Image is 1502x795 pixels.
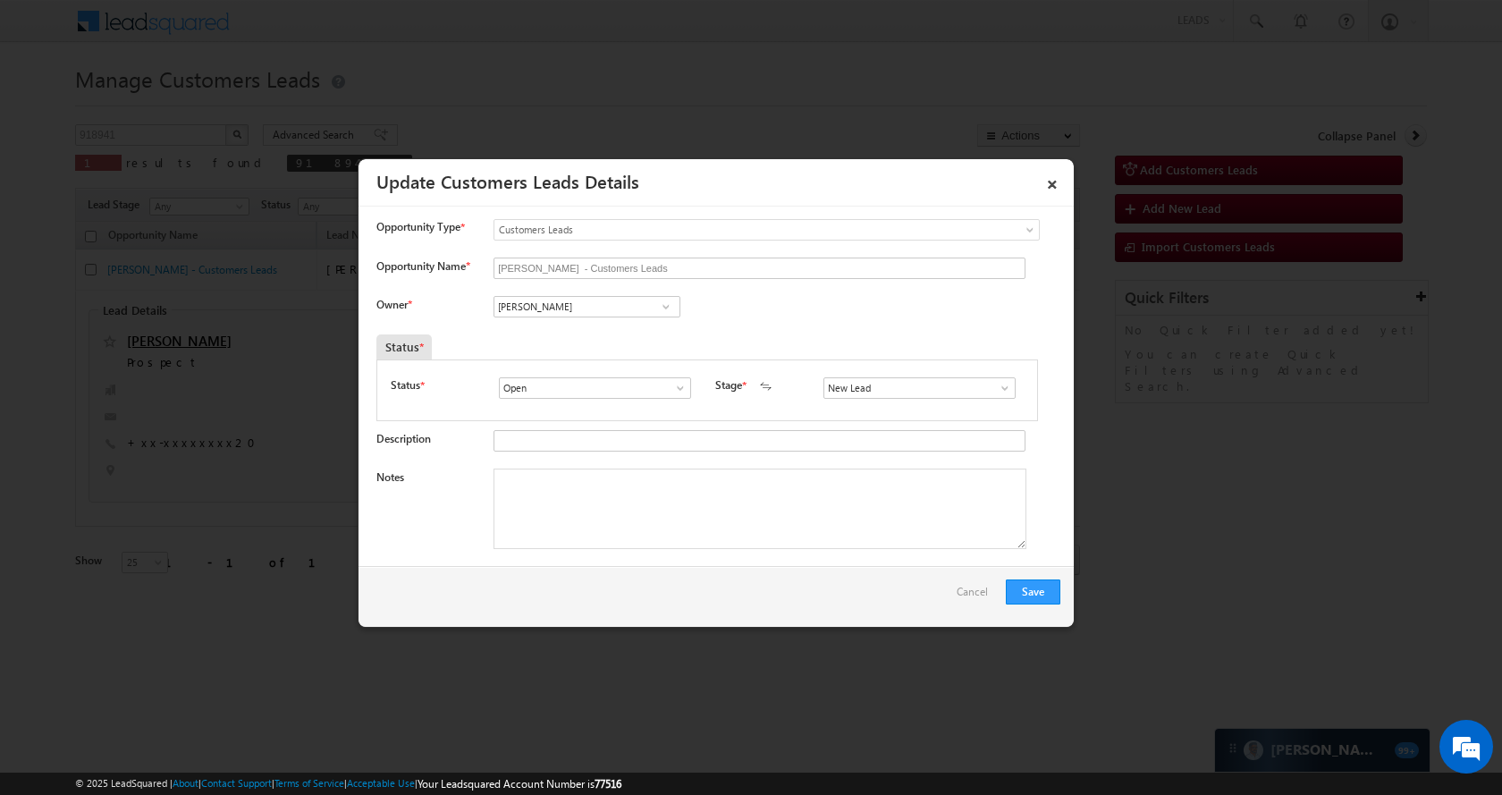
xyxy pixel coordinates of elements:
[391,377,420,393] label: Status
[293,9,336,52] div: Minimize live chat window
[243,551,325,575] em: Start Chat
[347,777,415,789] a: Acceptable Use
[989,379,1011,397] a: Show All Items
[494,222,966,238] span: Customers Leads
[93,94,300,117] div: Chat with us now
[664,379,687,397] a: Show All Items
[376,259,469,273] label: Opportunity Name
[494,219,1040,241] a: Customers Leads
[75,775,621,792] span: © 2025 LeadSquared | | | | |
[499,377,691,399] input: Type to Search
[418,777,621,791] span: Your Leadsquared Account Number is
[957,579,997,613] a: Cancel
[376,334,432,359] div: Status
[23,165,326,536] textarea: Type your message and hit 'Enter'
[376,168,639,193] a: Update Customers Leads Details
[376,470,404,484] label: Notes
[376,298,411,311] label: Owner
[654,298,677,316] a: Show All Items
[201,777,272,789] a: Contact Support
[1006,579,1060,605] button: Save
[376,219,460,235] span: Opportunity Type
[1037,165,1067,197] a: ×
[595,777,621,791] span: 77516
[30,94,75,117] img: d_60004797649_company_0_60004797649
[715,377,742,393] label: Stage
[823,377,1016,399] input: Type to Search
[274,777,344,789] a: Terms of Service
[494,296,680,317] input: Type to Search
[173,777,198,789] a: About
[376,432,431,445] label: Description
